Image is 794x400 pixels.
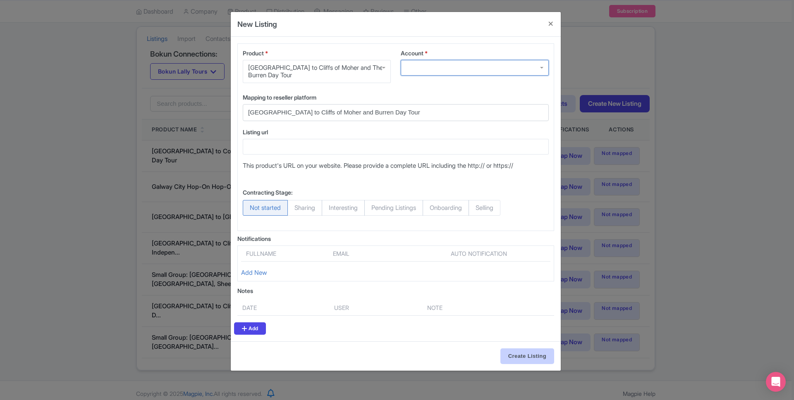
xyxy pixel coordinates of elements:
[237,234,554,243] div: Notifications
[766,372,786,392] div: Open Intercom Messenger
[401,50,423,57] span: Account
[287,200,322,216] span: Sharing
[364,200,423,216] span: Pending Listings
[237,286,554,295] div: Notes
[243,93,549,102] label: Mapping to reseller platform
[248,108,533,117] input: Select a product to map
[322,200,365,216] span: Interesting
[241,269,267,276] a: Add New
[248,64,385,79] div: [GEOGRAPHIC_DATA] to Cliffs of Moher and The Burren Day Tour
[243,129,268,136] span: Listing url
[407,249,550,262] th: Auto notification
[243,161,549,171] p: This product's URL on your website. Please provide a complete URL including the http:// or https://
[329,300,422,316] th: User
[500,348,554,364] input: Create Listing
[234,322,266,335] a: Add
[237,300,329,316] th: Date
[328,249,385,262] th: Email
[422,300,517,316] th: Note
[243,50,264,57] span: Product
[243,188,293,197] label: Contracting Stage:
[237,19,277,30] h4: New Listing
[541,12,561,36] button: Close
[243,200,288,216] span: Not started
[423,200,469,216] span: Onboarding
[469,200,500,216] span: Selling
[241,249,328,262] th: Fullname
